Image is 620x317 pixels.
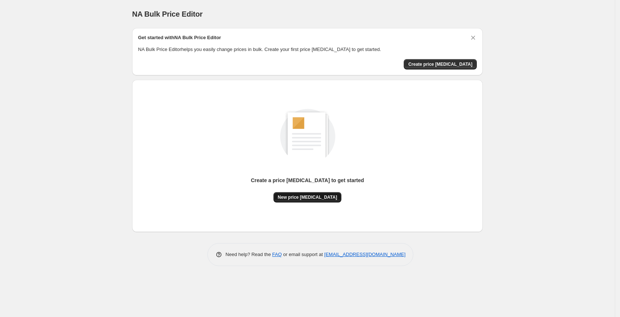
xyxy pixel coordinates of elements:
a: FAQ [272,252,282,257]
p: Create a price [MEDICAL_DATA] to get started [251,177,364,184]
span: Create price [MEDICAL_DATA] [408,61,472,67]
span: NA Bulk Price Editor [132,10,203,18]
span: Need help? Read the [225,252,272,257]
h2: Get started with NA Bulk Price Editor [138,34,221,41]
p: NA Bulk Price Editor helps you easily change prices in bulk. Create your first price [MEDICAL_DAT... [138,46,477,53]
button: Create price change job [404,59,477,69]
span: or email support at [282,252,324,257]
span: New price [MEDICAL_DATA] [278,194,337,200]
button: Dismiss card [469,34,477,41]
button: New price [MEDICAL_DATA] [273,192,342,202]
a: [EMAIL_ADDRESS][DOMAIN_NAME] [324,252,406,257]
